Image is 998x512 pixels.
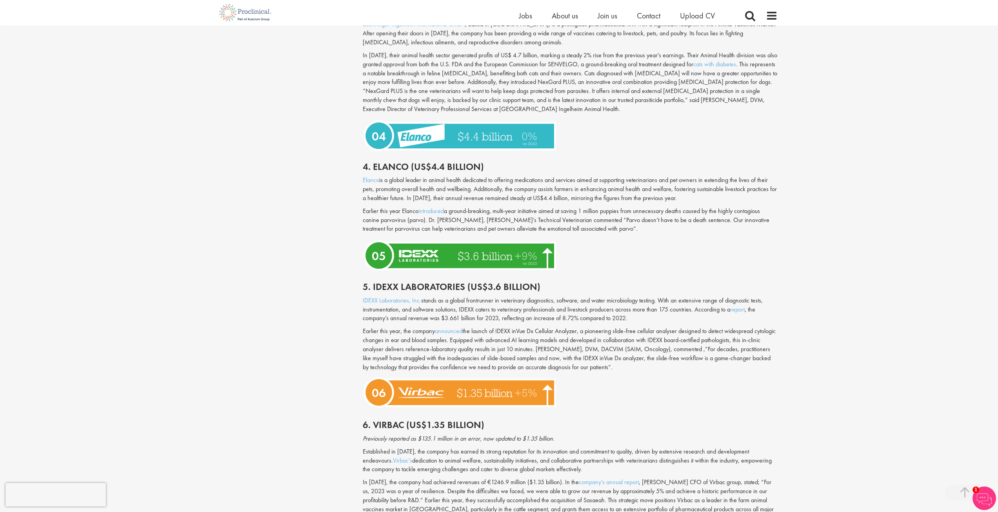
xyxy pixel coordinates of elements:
p: is a global leader in animal health dedicated to offering medications and services aimed at suppo... [363,176,778,203]
a: IDEXX Laboratories, Inc. [363,296,421,304]
a: Virbac's [393,456,412,465]
a: Upload CV [680,11,715,21]
h2: 6. Virbac (US$1.35 billion) [363,420,778,430]
i: Previously reported as $135.1 million in an error, now updated to $1.35 billion. [363,434,554,443]
p: , based in [GEOGRAPHIC_DATA], is a prestigious pharmaceutical firm with a significant footprint i... [363,20,778,47]
h2: 5. Idexx Laboratories (US$3.6 billion) [363,282,778,292]
p: stands as a global frontrunner in veterinary diagnostics, software, and water microbiology testin... [363,296,778,323]
p: Established in [DATE], the company has earned its strong reputation for its innovation and commit... [363,447,778,474]
a: Elanco [363,176,379,184]
iframe: reCAPTCHA [5,483,106,507]
a: Join us [598,11,617,21]
h2: 4. Elanco (US$4.4 billion) [363,162,778,172]
a: Jobs [519,11,532,21]
img: Chatbot [973,486,996,510]
p: In [DATE], their animal health sector generated profits of US$ 4.7 billion, marking a steady 2% r... [363,51,778,114]
a: About us [552,11,578,21]
a: report [730,305,745,313]
a: announced [435,327,462,335]
a: Contact [637,11,660,21]
p: Earlier this year Elanco a ground-breaking, multi-year initiative aimed at saving 1 million puppi... [363,207,778,234]
a: company’s annual report [579,478,639,486]
a: cats with diabetes [693,60,736,68]
a: introduced [418,207,444,215]
p: Earlier this year, the company the launch of IDEXX inVue Dx Cellular Analyzer, a pioneering slide... [363,327,778,372]
span: 1 [973,486,979,493]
